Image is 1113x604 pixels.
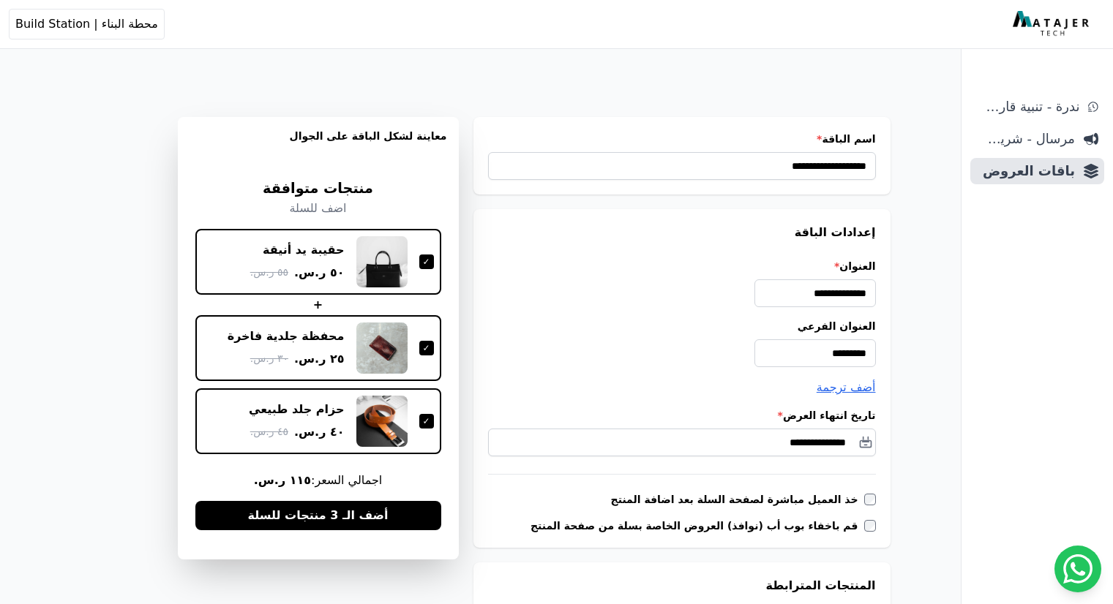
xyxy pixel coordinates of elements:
label: العنوان الفرعي [488,319,876,333]
p: اضف للسلة [195,200,441,217]
div: محفظة جلدية فاخرة [228,328,345,344]
b: ١١٥ ر.س. [254,473,311,487]
span: ندرة - تنبية قارب علي النفاذ [976,97,1079,117]
span: ٣٠ ر.س. [250,351,288,366]
h3: المنتجات المترابطة [488,577,876,594]
div: حقيبة يد أنيقة [263,242,344,258]
img: حقيبة يد أنيقة [356,236,408,287]
h3: إعدادات الباقة [488,224,876,241]
button: أضف الـ 3 منتجات للسلة [195,501,441,530]
span: ٤٠ ر.س. [294,423,345,441]
span: ٥٥ ر.س. [250,265,288,280]
span: اجمالي السعر: [195,472,441,489]
button: محطة البناء | Build Station [9,9,165,39]
span: ٤٥ ر.س. [250,424,288,439]
div: + [195,296,441,314]
img: محفظة جلدية فاخرة [356,322,408,374]
span: أضف الـ 3 منتجات للسلة [247,507,388,524]
button: أضف ترجمة [817,379,876,396]
span: باقات العروض [976,161,1075,181]
span: مرسال - شريط دعاية [976,129,1075,149]
label: تاريخ انتهاء العرض [488,408,876,423]
img: حزام جلد طبيعي [356,396,408,447]
span: ٢٥ ر.س. [294,350,345,368]
div: حزام جلد طبيعي [249,401,345,418]
label: قم باخفاء بوب أب (نوافذ) العروض الخاصة بسلة من صفحة المنتج [531,518,864,533]
label: اسم الباقة [488,132,876,146]
label: خذ العميل مباشرة لصفحة السلة بعد اضافة المنتج [611,492,864,507]
span: ٥٠ ر.س. [294,264,345,282]
label: العنوان [488,259,876,273]
span: محطة البناء | Build Station [15,15,158,33]
img: MatajerTech Logo [1013,11,1093,37]
span: أضف ترجمة [817,380,876,394]
h3: معاينة لشكل الباقة على الجوال [190,129,447,161]
h3: منتجات متوافقة [195,178,441,200]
